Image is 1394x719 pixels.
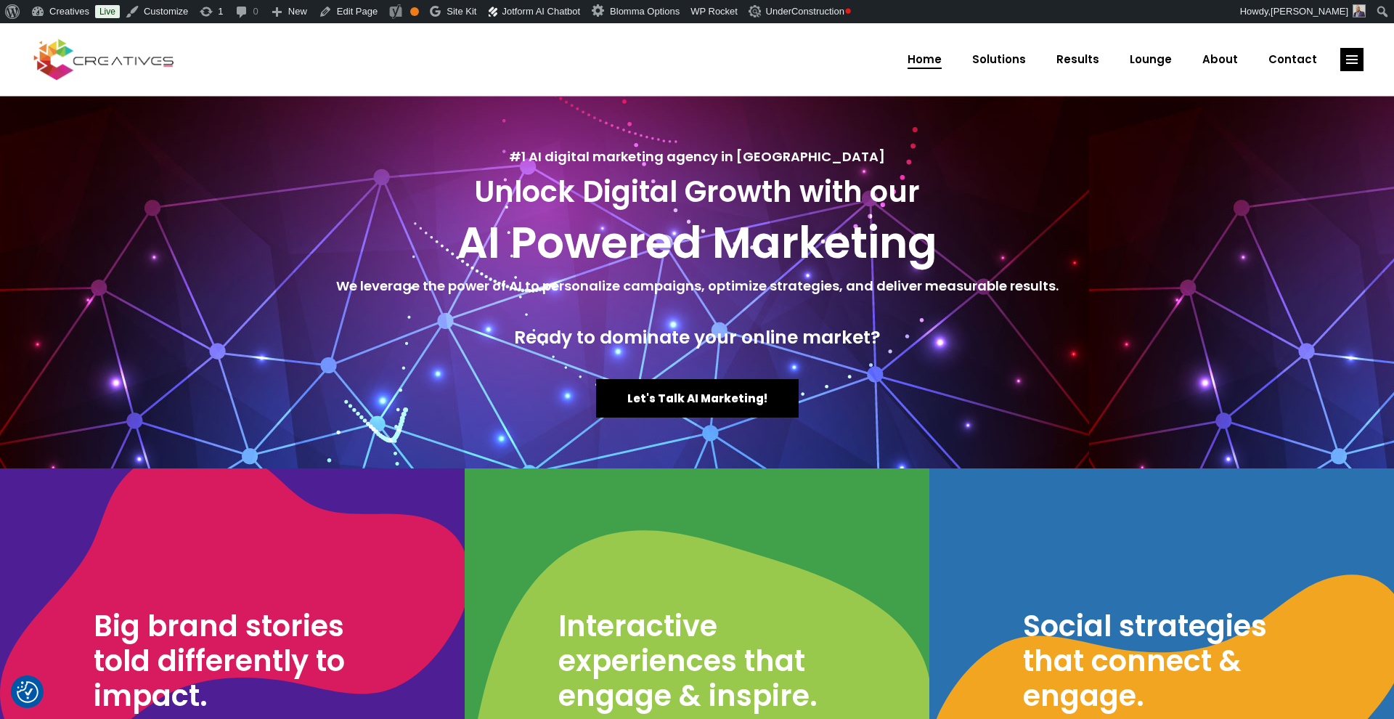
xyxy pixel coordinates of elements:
h2: AI Powered Marketing [15,216,1379,269]
h3: Big brand stories told differently to impact. [94,609,392,713]
img: Creatives [30,37,177,82]
span: [PERSON_NAME] [1271,6,1348,17]
a: Lounge [1114,41,1187,78]
img: Creatives|Home [17,681,38,703]
span: Let's Talk AI Marketing! [627,391,767,406]
span: Results [1056,41,1099,78]
a: Let's Talk AI Marketing! [596,379,799,418]
h4: Ready to dominate your online market? [15,327,1379,349]
a: Home [892,41,957,78]
img: Creatives | Home [749,5,763,17]
span: Site Kit [447,6,476,17]
h3: Unlock Digital Growth with our [15,174,1379,209]
img: Creatives | Home [1353,4,1366,17]
span: About [1202,41,1238,78]
a: Results [1041,41,1114,78]
span: Home [908,41,942,78]
h5: #1 AI digital marketing agency in [GEOGRAPHIC_DATA] [15,147,1379,167]
button: Consent Preferences [17,681,38,703]
span: Contact [1268,41,1317,78]
a: Solutions [957,41,1041,78]
a: About [1187,41,1253,78]
a: link [1340,48,1364,71]
h3: Interactive experiences that engage & inspire. [558,609,849,713]
a: Contact [1253,41,1332,78]
span: Lounge [1130,41,1172,78]
a: Live [95,5,120,18]
h3: Social strategies that connect & engage. [1023,609,1314,713]
div: OK [410,7,419,16]
span: Solutions [972,41,1026,78]
h5: We leverage the power of AI to personalize campaigns, optimize strategies, and deliver measurable... [15,276,1379,296]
